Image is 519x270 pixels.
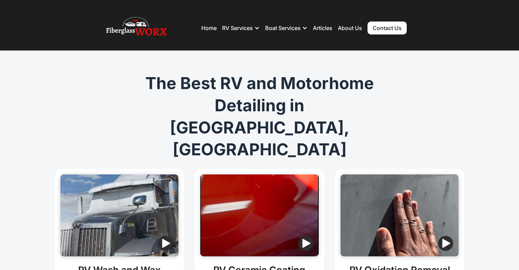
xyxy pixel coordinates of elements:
img: Play video [298,236,313,251]
a: About Us [338,25,362,31]
a: Articles [313,25,332,31]
img: Fiberglass Worx - RV and Boat repair, RV Roof, RV and Boat Detailing Company Logo [106,14,167,42]
a: Contact Us [367,22,407,34]
div: Boat Services [265,25,301,31]
h1: The Best RV and Motorhome Detailing in [GEOGRAPHIC_DATA], [GEOGRAPHIC_DATA] [129,72,391,161]
img: Play video [438,236,453,251]
img: Play video [158,236,173,251]
div: RV Services [222,25,253,31]
div: Boat Services [265,18,307,38]
div: RV Services [222,18,260,38]
a: Home [201,25,217,31]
